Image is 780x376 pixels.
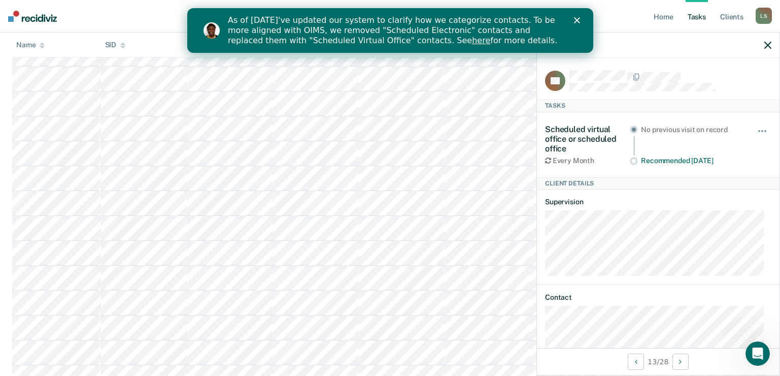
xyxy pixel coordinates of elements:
[387,9,397,15] div: Close
[537,177,779,190] div: Client Details
[537,348,779,375] div: 13 / 28
[8,11,57,22] img: Recidiviz
[537,100,779,112] div: Tasks
[641,126,743,134] div: No previous visit on record
[545,198,771,206] dt: Supervision
[545,156,630,165] div: Every Month
[285,27,303,37] a: here
[187,8,593,53] iframe: Intercom live chat banner
[105,41,126,49] div: SID
[16,41,45,49] div: Name
[628,354,644,370] button: Previous Client
[545,124,630,154] div: Scheduled virtual office or scheduled office
[545,293,771,302] dt: Contact
[641,156,743,165] div: Recommended [DATE]
[756,8,772,24] div: L S
[672,354,689,370] button: Next Client
[745,341,770,366] iframe: Intercom live chat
